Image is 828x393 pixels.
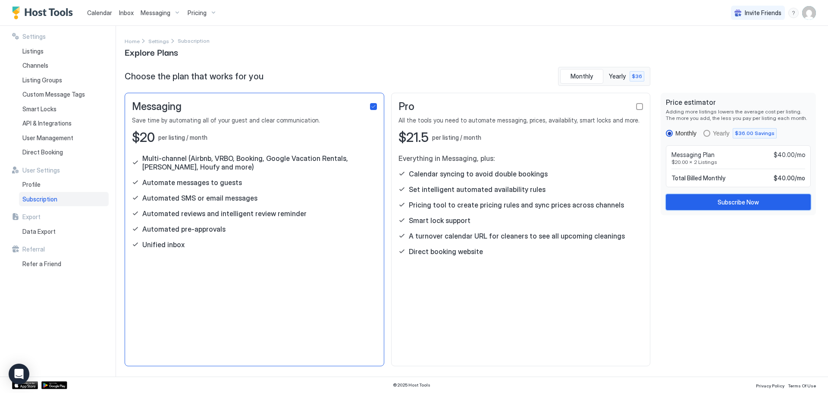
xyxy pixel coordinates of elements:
span: Settings [148,38,169,44]
span: $40.00/mo [774,151,805,159]
span: Messaging [132,100,182,113]
div: Subscribe Now [718,198,759,207]
span: Channels [22,62,48,69]
span: Save time by automating all of your guest and clear communication. [132,116,377,124]
span: Everything in Messaging, plus: [398,154,643,163]
span: Unified inbox [142,240,185,249]
span: Terms Of Use [788,383,816,388]
span: Subscription [22,195,57,203]
span: $40.00 / mo [774,174,805,182]
div: Open Intercom Messenger [9,364,29,384]
div: Breadcrumb [148,36,169,45]
span: Messaging [141,9,170,17]
span: Profile [22,181,41,189]
a: Listings [19,44,109,59]
span: Smart Locks [22,105,56,113]
span: Invite Friends [745,9,781,17]
span: Smart lock support [409,216,470,225]
span: per listing / month [432,134,481,141]
span: Multi-channel (Airbnb, VRBO, Booking, Google Vacation Rentals, [PERSON_NAME], Houfy and more) [142,154,377,171]
div: yearly [703,128,777,138]
span: Pricing [188,9,207,17]
span: Yearly [609,72,627,80]
div: menu [788,8,799,18]
span: Data Export [22,228,56,236]
a: Inbox [119,8,134,17]
a: Channels [19,58,109,73]
span: Automated reviews and intelligent review reminder [142,209,307,218]
span: $21.5 [398,129,429,146]
a: Host Tools Logo [12,6,77,19]
span: Settings [22,33,46,41]
span: per listing / month [158,134,207,141]
div: User profile [802,6,816,20]
a: Privacy Policy [756,380,784,390]
span: Direct booking website [409,247,483,256]
span: $36 [632,72,642,80]
div: checkbox [370,103,377,110]
span: Adding more listings lowers the average cost per listing. The more you add, the less you pay per ... [666,108,811,121]
span: Listing Groups [22,76,62,84]
div: Breadcrumb [125,36,140,45]
span: All the tools you need to automate messaging, prices, availability, smart locks and more. [398,116,643,124]
span: Monthly [571,72,593,80]
span: Listings [22,47,44,55]
span: User Management [22,134,73,142]
div: monthly [666,130,696,137]
div: tab-group [558,67,650,86]
a: Subscription [19,192,109,207]
span: Pricing tool to create pricing rules and sync prices across channels [409,201,624,209]
a: Refer a Friend [19,257,109,271]
a: Smart Locks [19,102,109,116]
span: Privacy Policy [756,383,784,388]
span: Set intelligent automated availability rules [409,185,546,194]
a: Direct Booking [19,145,109,160]
span: $36.00 Savings [735,129,775,137]
span: Messaging Plan [671,151,715,159]
span: Refer a Friend [22,260,61,268]
span: Direct Booking [22,148,63,156]
div: checkbox [636,103,643,110]
span: Choose the plan that works for you [125,71,263,82]
span: Home [125,38,140,44]
a: Settings [148,36,169,45]
button: Subscribe Now [666,194,811,210]
span: Custom Message Tags [22,91,85,98]
a: Profile [19,177,109,192]
span: Referral [22,245,45,253]
a: Calendar [87,8,112,17]
span: $20 [132,129,155,146]
a: Google Play Store [41,381,67,389]
a: Data Export [19,224,109,239]
span: Explore Plans [125,45,178,58]
a: API & Integrations [19,116,109,131]
div: Yearly [713,130,729,137]
a: Listing Groups [19,73,109,88]
div: Monthly [675,130,696,137]
a: User Management [19,131,109,145]
span: Calendar [87,9,112,16]
div: RadioGroup [666,128,811,138]
span: Breadcrumb [178,38,210,44]
a: Home [125,36,140,45]
span: $20.00 x 2 Listings [671,159,805,165]
span: API & Integrations [22,119,72,127]
span: Total Billed Monthly [671,174,725,182]
span: Automated SMS or email messages [142,194,257,202]
span: User Settings [22,167,60,174]
span: © 2025 Host Tools [393,382,430,388]
a: Custom Message Tags [19,87,109,102]
a: App Store [12,381,38,389]
span: Automate messages to guests [142,178,242,187]
span: Calendar syncing to avoid double bookings [409,170,548,178]
a: Terms Of Use [788,380,816,390]
span: Export [22,213,41,221]
span: Inbox [119,9,134,16]
span: A turnover calendar URL for cleaners to see all upcoming cleanings [409,232,625,240]
button: Monthly [560,69,603,84]
span: Price estimator [666,98,811,107]
span: Automated pre-approvals [142,225,226,233]
button: Yearly $36 [605,69,648,84]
